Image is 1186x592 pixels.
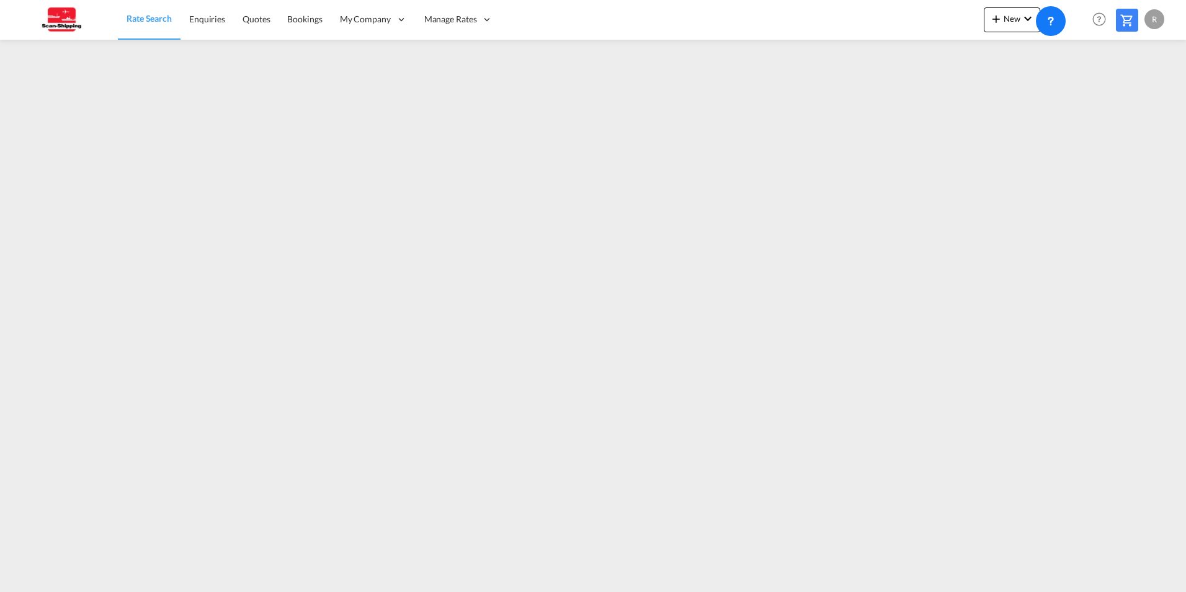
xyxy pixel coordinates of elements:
md-icon: icon-plus 400-fg [989,11,1004,26]
span: New [989,14,1035,24]
span: Quotes [243,14,270,24]
md-icon: icon-chevron-down [1020,11,1035,26]
div: R [1144,9,1164,29]
img: 123b615026f311ee80dabbd30bc9e10f.jpg [19,6,102,34]
div: Help [1089,9,1116,31]
button: icon-plus 400-fgNewicon-chevron-down [984,7,1040,32]
span: Manage Rates [424,13,477,25]
span: My Company [340,13,391,25]
span: Bookings [287,14,322,24]
span: Enquiries [189,14,225,24]
span: Help [1089,9,1110,30]
span: Rate Search [127,13,172,24]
